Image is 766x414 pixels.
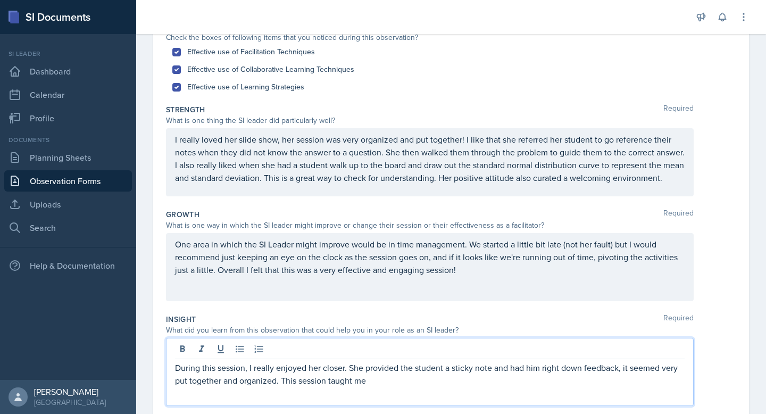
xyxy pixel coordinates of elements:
a: Uploads [4,194,132,215]
div: Check the boxes of following items that you noticed during this observation? [166,32,694,43]
a: Observation Forms [4,170,132,192]
span: Required [663,314,694,325]
span: Required [663,209,694,220]
div: [GEOGRAPHIC_DATA] [34,397,106,408]
p: During this session, I really enjoyed her closer. She provided the student a sticky note and had ... [175,361,685,387]
a: Dashboard [4,61,132,82]
p: One area in which the SI Leader might improve would be in time management. We started a little bi... [175,238,685,276]
label: Effective use of Collaborative Learning Techniques [187,64,354,75]
a: Search [4,217,132,238]
label: Effective use of Facilitation Techniques [187,46,315,57]
label: Insight [166,314,196,325]
a: Calendar [4,84,132,105]
span: Required [663,104,694,115]
label: Strength [166,104,205,115]
a: Profile [4,107,132,129]
div: What is one way in which the SI leader might improve or change their session or their effectivene... [166,220,694,231]
p: I really loved her slide show, her session was very organized and put together! I like that she r... [175,133,685,184]
div: What did you learn from this observation that could help you in your role as an SI leader? [166,325,694,336]
a: Planning Sheets [4,147,132,168]
div: [PERSON_NAME] [34,386,106,397]
div: Help & Documentation [4,255,132,276]
div: What is one thing the SI leader did particularly well? [166,115,694,126]
div: Documents [4,135,132,145]
label: Growth [166,209,199,220]
label: Effective use of Learning Strategies [187,81,304,93]
div: Si leader [4,49,132,59]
